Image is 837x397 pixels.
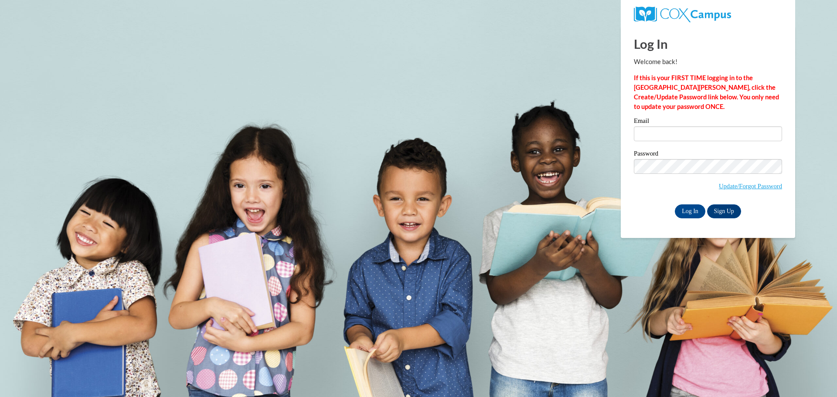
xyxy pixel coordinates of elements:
input: Log In [675,204,705,218]
label: Email [634,118,782,126]
strong: If this is your FIRST TIME logging in to the [GEOGRAPHIC_DATA][PERSON_NAME], click the Create/Upd... [634,74,779,110]
a: Sign Up [707,204,741,218]
a: Update/Forgot Password [719,183,782,190]
p: Welcome back! [634,57,782,67]
a: COX Campus [634,10,731,17]
label: Password [634,150,782,159]
img: COX Campus [634,7,731,22]
h1: Log In [634,35,782,53]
